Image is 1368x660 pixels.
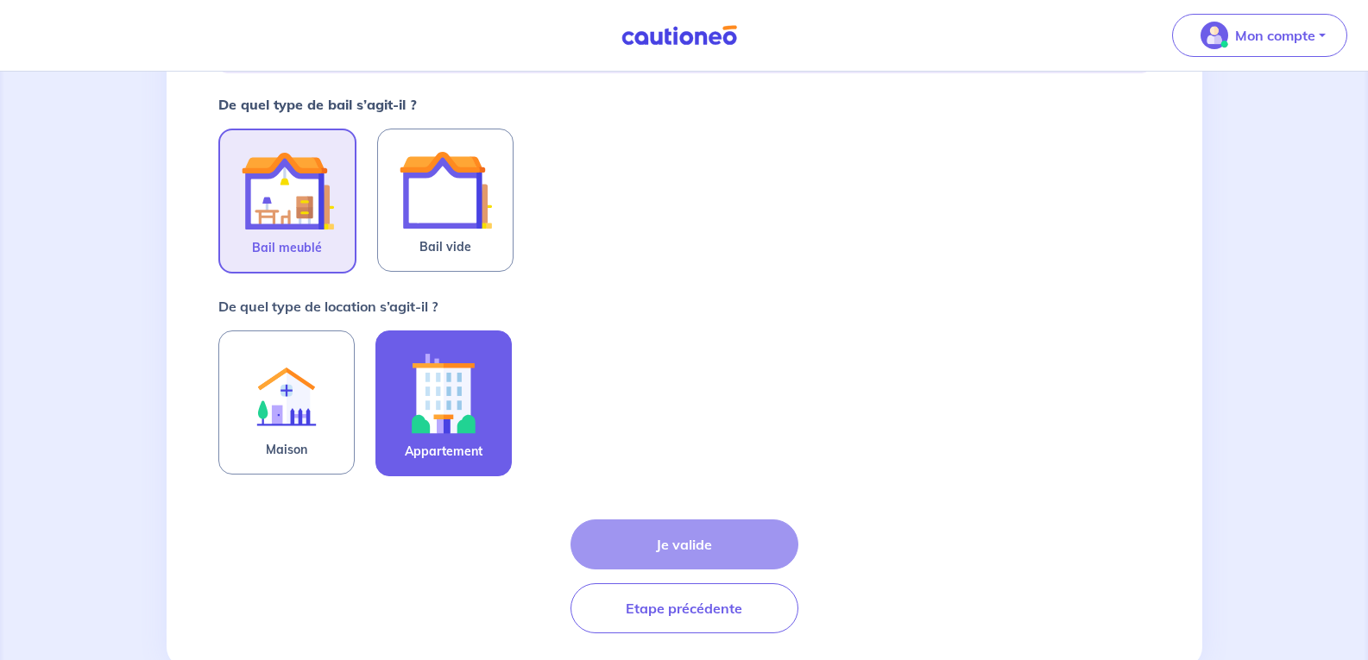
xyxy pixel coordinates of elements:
img: illu_rent.svg [240,345,333,439]
img: illu_apartment.svg [397,345,490,441]
p: Mon compte [1235,25,1315,46]
span: Bail meublé [252,237,322,258]
img: illu_empty_lease.svg [399,143,492,236]
img: Cautioneo [615,25,744,47]
img: illu_furnished_lease.svg [241,144,334,237]
button: Etape précédente [571,583,798,633]
p: De quel type de location s’agit-il ? [218,296,438,317]
span: Bail vide [419,236,471,257]
img: illu_account_valid_menu.svg [1201,22,1228,49]
button: illu_account_valid_menu.svgMon compte [1172,14,1347,57]
span: Appartement [405,441,482,462]
strong: De quel type de bail s’agit-il ? [218,96,417,113]
span: Maison [266,439,307,460]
